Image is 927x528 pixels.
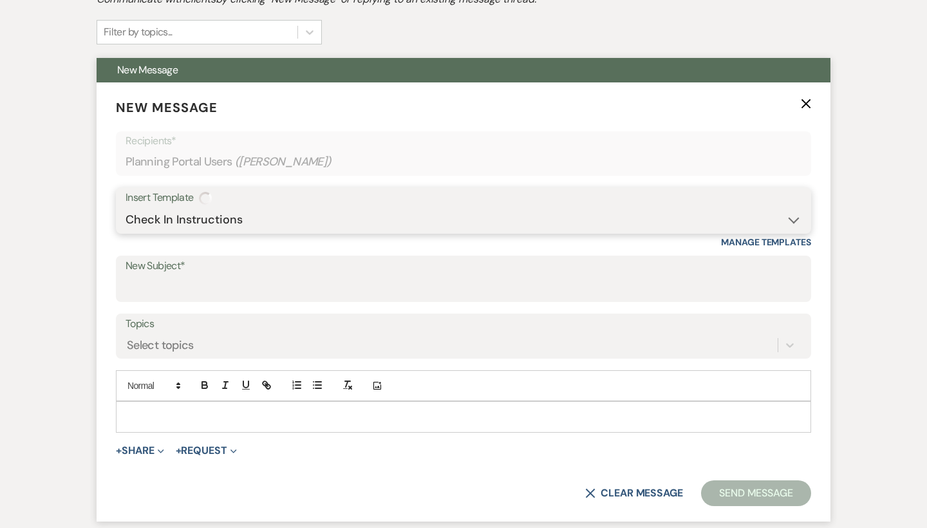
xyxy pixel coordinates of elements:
img: loading spinner [199,192,212,205]
span: + [176,446,182,456]
span: New Message [116,99,218,116]
span: ( [PERSON_NAME] ) [235,153,332,171]
a: Manage Templates [721,236,811,248]
button: Share [116,446,164,456]
div: Select topics [127,337,194,354]
label: Topics [126,315,801,334]
div: Filter by topics... [104,24,173,40]
button: Clear message [585,488,683,498]
button: Send Message [701,480,811,506]
p: Recipients* [126,133,801,149]
span: New Message [117,63,178,77]
div: Insert Template [126,189,801,207]
label: New Subject* [126,257,801,276]
button: Request [176,446,237,456]
div: Planning Portal Users [126,149,801,174]
span: + [116,446,122,456]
